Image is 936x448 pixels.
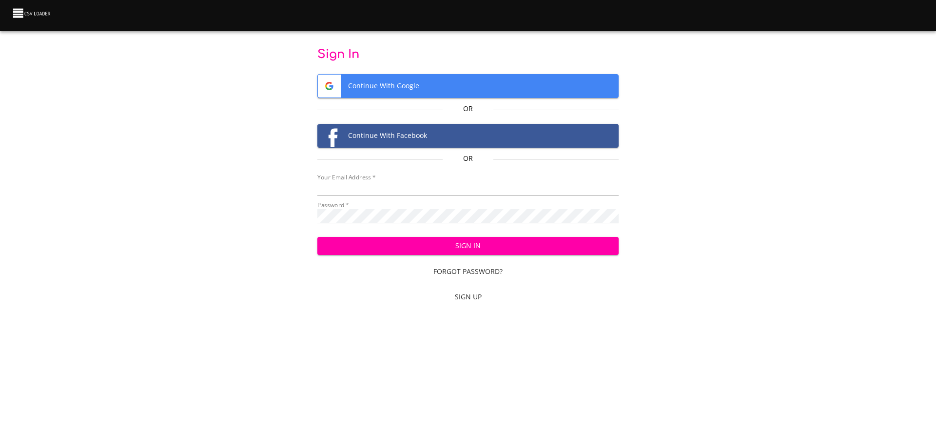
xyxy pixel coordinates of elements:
label: Your Email Address [317,175,375,180]
span: Sign Up [321,291,615,303]
button: Google logoContinue With Google [317,74,619,98]
img: Facebook logo [318,124,341,147]
span: Continue With Google [318,75,619,97]
span: Forgot Password? [321,266,615,278]
a: Forgot Password? [317,263,619,281]
img: Google logo [318,75,341,97]
span: Continue With Facebook [318,124,619,147]
label: Password [317,202,349,208]
p: Or [443,104,493,114]
p: Or [443,154,493,163]
p: Sign In [317,47,619,62]
img: CSV Loader [12,6,53,20]
button: Facebook logoContinue With Facebook [317,124,619,148]
a: Sign Up [317,288,619,306]
button: Sign In [317,237,619,255]
span: Sign In [325,240,611,252]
